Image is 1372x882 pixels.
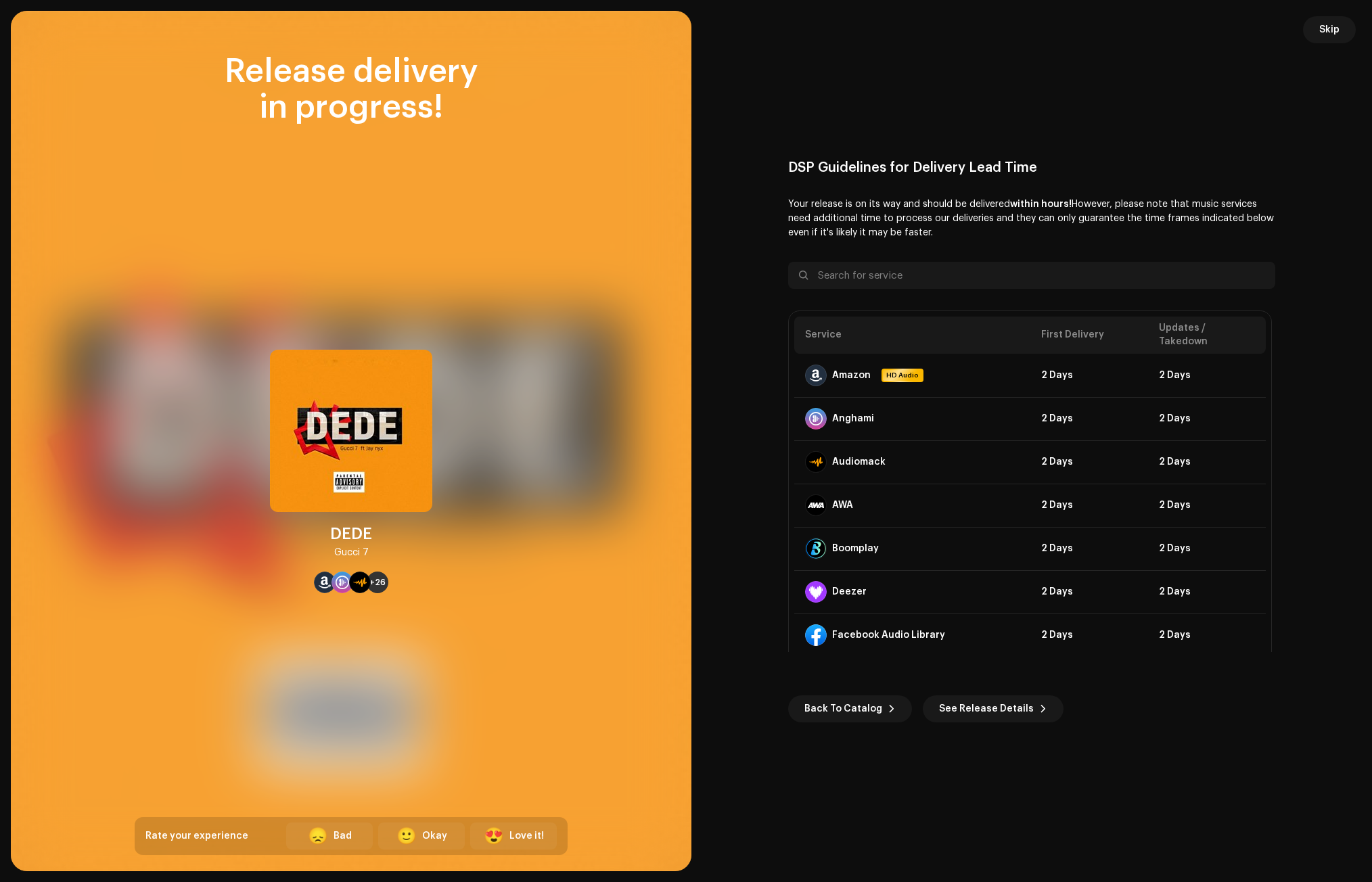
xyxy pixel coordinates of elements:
[788,695,912,722] button: Back To Catalog
[509,829,544,843] div: Love it!
[788,262,1275,289] input: Search for service
[1319,16,1340,43] span: Skip
[1148,527,1266,570] td: 2 Days
[1030,570,1148,613] td: 2 Days
[832,457,886,467] div: Audiomack
[1148,317,1266,354] th: Updates / Takedown
[1030,354,1148,397] td: 2 Days
[832,630,945,641] div: Facebook Audio Library
[1148,397,1266,440] td: 2 Days
[832,413,874,424] div: Anghami
[1303,16,1356,43] button: Skip
[832,370,871,381] div: Amazon
[396,828,417,844] div: 🙂
[1030,397,1148,440] td: 2 Days
[832,586,867,597] div: Deezer
[1148,440,1266,484] td: 2 Days
[923,695,1064,722] button: See Release Details
[804,695,882,722] span: Back To Catalog
[484,828,504,844] div: 😍
[135,54,568,126] div: Release delivery in progress!
[832,543,879,554] div: Boomplay
[939,695,1034,722] span: See Release Details
[334,544,369,561] div: Gucci 7
[1148,613,1266,657] td: 2 Days
[1030,317,1148,354] th: First Delivery
[1030,613,1148,657] td: 2 Days
[422,829,447,843] div: Okay
[788,198,1275,240] p: Your release is on its way and should be delivered However, please note that music services need ...
[369,577,386,588] span: +26
[1148,354,1266,397] td: 2 Days
[1030,484,1148,527] td: 2 Days
[1030,440,1148,484] td: 2 Days
[832,500,853,511] div: AWA
[1148,570,1266,613] td: 2 Days
[308,828,328,844] div: 😞
[334,829,352,843] div: Bad
[145,831,248,841] span: Rate your experience
[883,370,922,381] span: HD Audio
[794,317,1030,354] th: Service
[1148,484,1266,527] td: 2 Days
[1010,200,1072,209] b: within hours!
[270,350,432,512] img: fa5d16e3-66f0-4906-baab-3f619ee046e3
[330,523,372,544] div: DEDE
[788,160,1275,176] div: DSP Guidelines for Delivery Lead Time
[1030,527,1148,570] td: 2 Days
